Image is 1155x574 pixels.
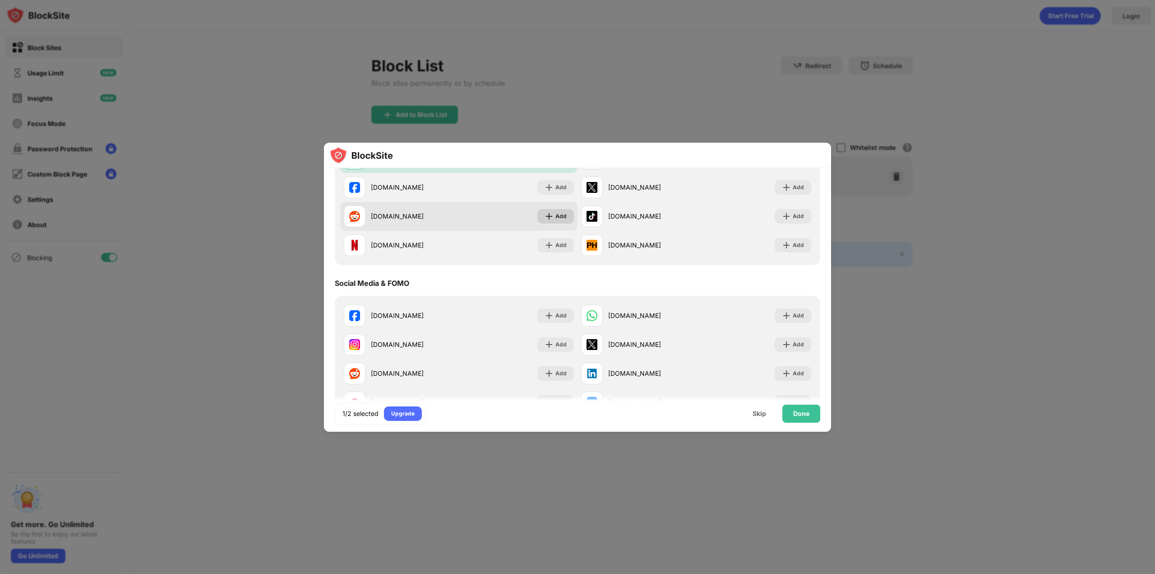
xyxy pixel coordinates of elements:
[349,211,360,222] img: favicons
[349,310,360,321] img: favicons
[793,212,804,221] div: Add
[371,182,459,192] div: [DOMAIN_NAME]
[371,240,459,250] div: [DOMAIN_NAME]
[335,279,409,288] div: Social Media & FOMO
[608,182,696,192] div: [DOMAIN_NAME]
[793,241,804,250] div: Add
[608,240,696,250] div: [DOMAIN_NAME]
[329,146,393,164] img: logo-blocksite.svg
[587,240,597,251] img: favicons
[555,241,567,250] div: Add
[587,211,597,222] img: favicons
[349,182,360,193] img: favicons
[793,340,804,349] div: Add
[587,368,597,379] img: favicons
[793,410,809,417] div: Done
[793,369,804,378] div: Add
[349,368,360,379] img: favicons
[555,311,567,320] div: Add
[555,369,567,378] div: Add
[608,369,696,378] div: [DOMAIN_NAME]
[342,409,379,418] div: 1/2 selected
[371,369,459,378] div: [DOMAIN_NAME]
[555,183,567,192] div: Add
[349,240,360,251] img: favicons
[793,311,804,320] div: Add
[753,410,766,417] div: Skip
[587,310,597,321] img: favicons
[555,212,567,221] div: Add
[793,183,804,192] div: Add
[371,311,459,320] div: [DOMAIN_NAME]
[587,182,597,193] img: favicons
[587,339,597,350] img: favicons
[349,339,360,350] img: favicons
[371,211,459,221] div: [DOMAIN_NAME]
[608,211,696,221] div: [DOMAIN_NAME]
[555,340,567,349] div: Add
[391,409,415,418] div: Upgrade
[371,340,459,349] div: [DOMAIN_NAME]
[608,311,696,320] div: [DOMAIN_NAME]
[608,340,696,349] div: [DOMAIN_NAME]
